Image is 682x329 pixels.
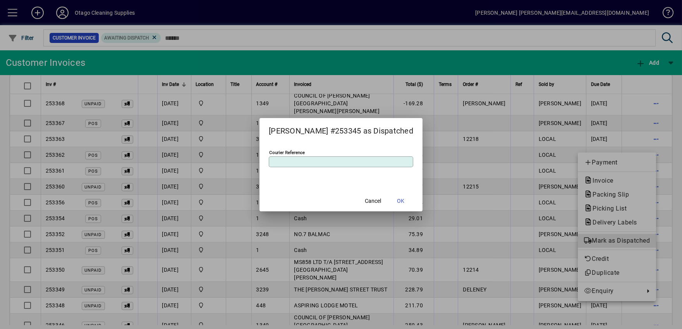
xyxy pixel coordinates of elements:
button: OK [388,194,413,208]
h2: [PERSON_NAME] #253345 as Dispatched [259,118,423,141]
button: Cancel [361,194,385,208]
mat-label: Courier Reference [269,149,305,155]
span: Cancel [365,197,381,205]
span: OK [397,197,404,205]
